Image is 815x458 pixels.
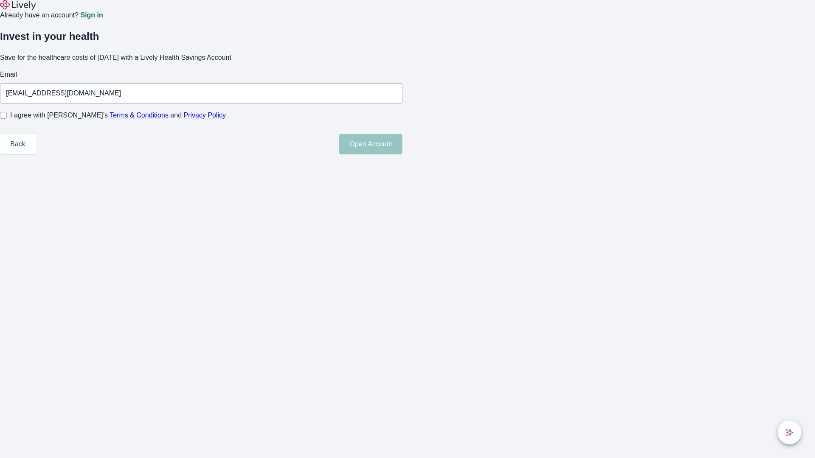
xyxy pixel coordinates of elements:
a: Privacy Policy [184,112,226,119]
svg: Lively AI Assistant [785,428,794,437]
button: chat [778,421,801,444]
a: Terms & Conditions [110,112,169,119]
span: I agree with [PERSON_NAME]’s and [10,110,226,120]
a: Sign in [80,12,103,19]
